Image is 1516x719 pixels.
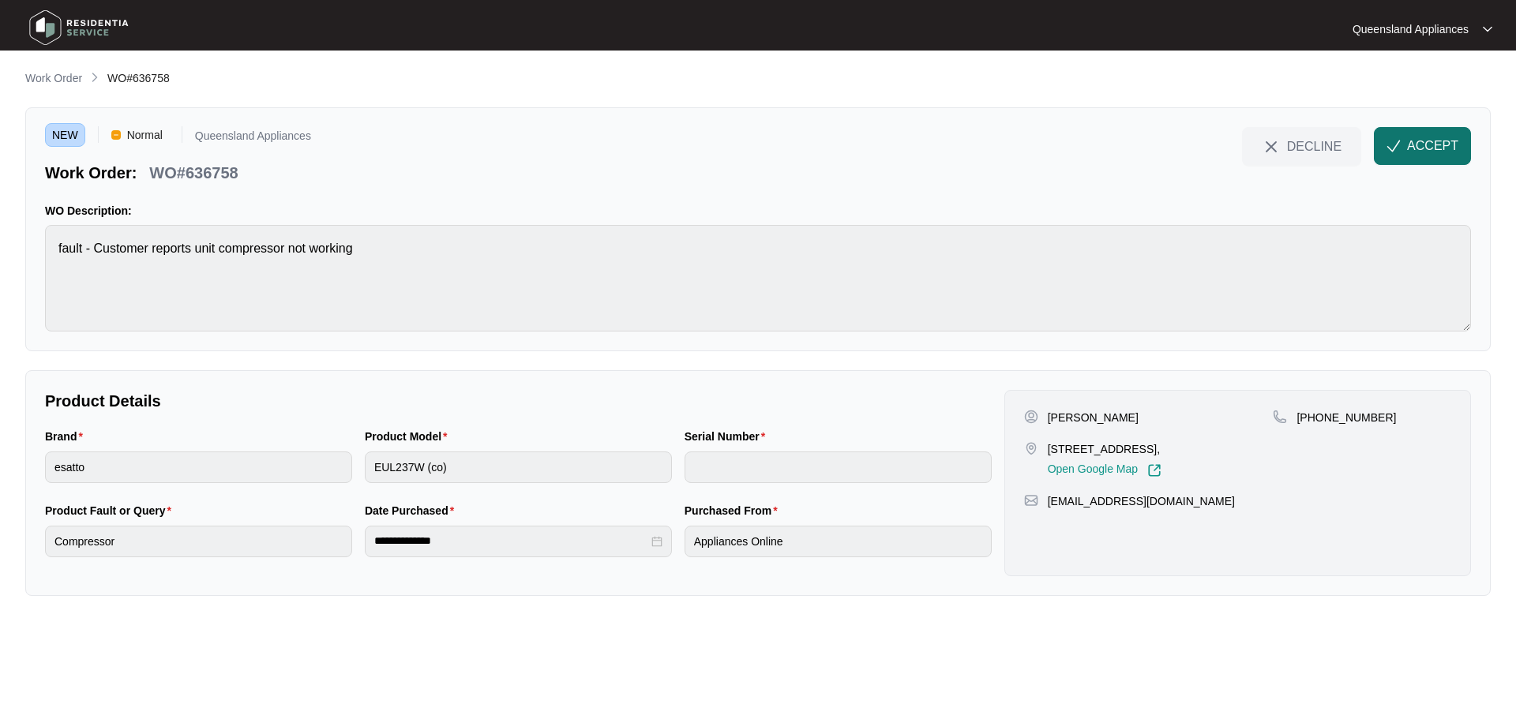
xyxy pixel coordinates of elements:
button: close-IconDECLINE [1242,127,1361,165]
input: Product Model [365,451,672,483]
img: map-pin [1273,410,1287,424]
p: Queensland Appliances [195,130,311,147]
label: Product Model [365,429,454,444]
span: NEW [45,123,85,147]
img: Link-External [1147,463,1161,477]
img: residentia service logo [24,4,134,51]
label: Date Purchased [365,503,460,519]
p: WO Description: [45,203,1471,219]
label: Brand [45,429,89,444]
input: Purchased From [685,526,992,557]
input: Product Fault or Query [45,526,352,557]
img: close-Icon [1262,137,1281,156]
button: check-IconACCEPT [1374,127,1471,165]
p: Queensland Appliances [1353,21,1469,37]
img: map-pin [1024,493,1038,507]
span: Normal [121,123,169,147]
label: Purchased From [685,503,784,519]
label: Serial Number [685,429,771,444]
img: user-pin [1024,410,1038,424]
input: Date Purchased [374,533,648,549]
a: Work Order [22,70,85,88]
a: Open Google Map [1048,463,1161,477]
span: WO#636758 [107,72,170,84]
img: map-pin [1024,441,1038,455]
p: Product Details [45,390,992,412]
input: Brand [45,451,352,483]
img: dropdown arrow [1483,25,1492,33]
img: check-Icon [1387,139,1401,153]
input: Serial Number [685,451,992,483]
p: [STREET_ADDRESS], [1048,441,1161,457]
img: chevron-right [88,71,101,84]
p: [EMAIL_ADDRESS][DOMAIN_NAME] [1048,493,1235,509]
p: WO#636758 [149,162,238,184]
textarea: fault - Customer reports unit compressor not working [45,225,1471,331]
p: Work Order: [45,162,137,184]
img: Vercel Logo [111,130,121,140]
span: ACCEPT [1407,137,1458,155]
p: [PERSON_NAME] [1048,410,1139,425]
p: [PHONE_NUMBER] [1296,410,1396,425]
label: Product Fault or Query [45,503,178,519]
span: DECLINE [1287,137,1342,155]
p: Work Order [25,70,82,86]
